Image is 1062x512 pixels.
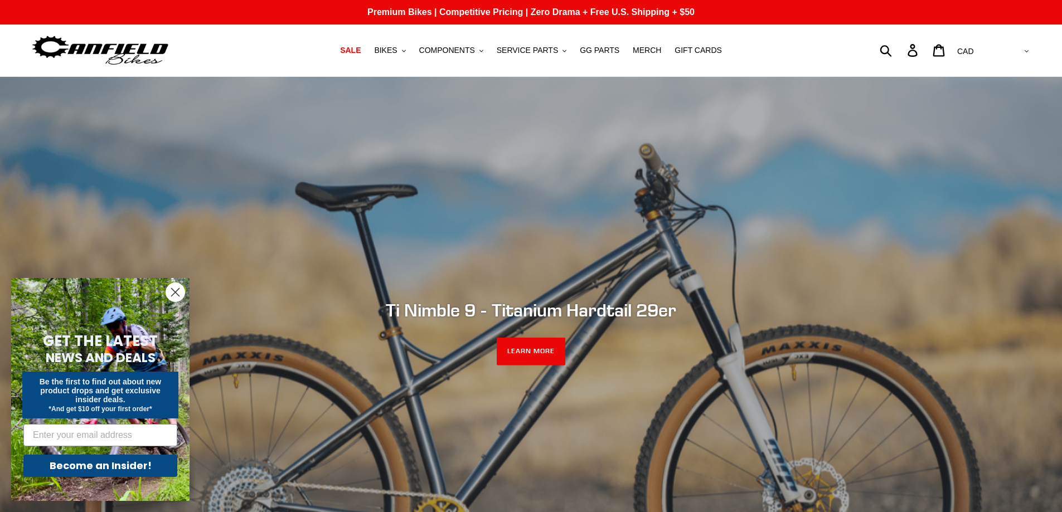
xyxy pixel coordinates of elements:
[414,43,489,58] button: COMPONENTS
[419,46,475,55] span: COMPONENTS
[227,300,835,321] h2: Ti Nimble 9 - Titanium Hardtail 29er
[40,377,162,404] span: Be the first to find out about new product drops and get exclusive insider deals.
[46,349,156,367] span: NEWS AND DEALS
[43,331,158,351] span: GET THE LATEST
[580,46,619,55] span: GG PARTS
[669,43,728,58] a: GIFT CARDS
[491,43,572,58] button: SERVICE PARTS
[886,38,914,62] input: Search
[627,43,667,58] a: MERCH
[675,46,722,55] span: GIFT CARDS
[166,282,185,302] button: Close dialog
[340,46,361,55] span: SALE
[31,33,170,68] img: Canfield Bikes
[49,405,152,413] span: *And get $10 off your first order*
[368,43,411,58] button: BIKES
[633,46,661,55] span: MERCH
[574,43,625,58] a: GG PARTS
[23,424,177,446] input: Enter your email address
[497,338,565,365] a: LEARN MORE
[334,43,366,58] a: SALE
[497,46,558,55] span: SERVICE PARTS
[23,455,177,477] button: Become an Insider!
[374,46,397,55] span: BIKES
